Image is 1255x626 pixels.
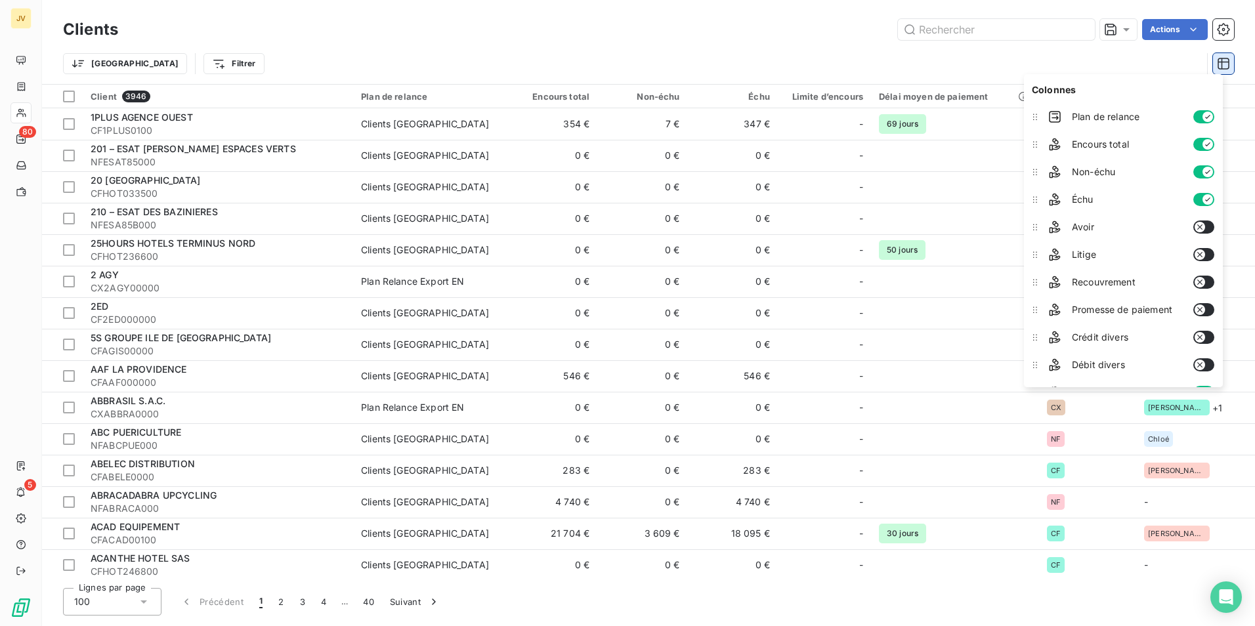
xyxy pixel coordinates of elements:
[361,91,500,102] div: Plan de relance
[1051,467,1061,474] span: CF
[1072,110,1183,123] span: Plan de relance
[696,91,770,102] div: Échu
[361,369,489,383] div: Clients [GEOGRAPHIC_DATA]
[1072,248,1183,261] span: Litige
[361,401,464,414] div: Plan Relance Export EN
[74,595,90,608] span: 100
[688,329,778,360] td: 0 €
[203,53,264,74] button: Filtrer
[91,490,217,501] span: ABRACADABRA UPCYCLING
[361,432,489,446] div: Clients [GEOGRAPHIC_DATA]
[91,143,296,154] span: 201 – ESAT [PERSON_NAME] ESPACES VERTS
[91,124,345,137] span: CF1PLUS0100
[1148,530,1206,537] span: [PERSON_NAME]
[507,486,597,518] td: 4 740 €
[361,306,489,320] div: Clients [GEOGRAPHIC_DATA]
[879,114,926,134] span: 69 jours
[1027,379,1220,406] li: Limite d’encours
[1072,138,1183,151] span: Encours total
[91,521,180,532] span: ACAD EQUIPEMENT
[1142,19,1208,40] button: Actions
[688,140,778,171] td: 0 €
[361,117,489,131] div: Clients [GEOGRAPHIC_DATA]
[507,140,597,171] td: 0 €
[382,588,448,616] button: Suivant
[91,112,193,123] span: 1PLUS AGENCE OUEST
[859,212,863,225] span: -
[1072,193,1183,206] span: Échu
[688,108,778,140] td: 347 €
[859,401,863,414] span: -
[597,140,687,171] td: 0 €
[1027,131,1220,158] li: Encours total
[1027,103,1220,131] li: Plan de relance
[1212,401,1222,415] span: + 1
[91,238,255,249] span: 25HOURS HOTELS TERMINUS NORD
[597,203,687,234] td: 0 €
[688,297,778,329] td: 0 €
[172,588,251,616] button: Précédent
[688,549,778,581] td: 0 €
[1051,404,1061,411] span: CX
[1051,530,1061,537] span: CF
[597,329,687,360] td: 0 €
[859,275,863,288] span: -
[91,313,345,326] span: CF2ED000000
[91,269,119,280] span: 2 AGY
[859,558,863,572] span: -
[1032,83,1076,96] span: Colonnes
[361,527,489,540] div: Clients [GEOGRAPHIC_DATA]
[24,479,36,491] span: 5
[91,206,218,217] span: 210 – ESAT DES BAZINIERES
[859,149,863,162] span: -
[251,588,270,616] button: 1
[1051,498,1061,506] span: NF
[1072,331,1183,344] span: Crédit divers
[361,212,489,225] div: Clients [GEOGRAPHIC_DATA]
[688,171,778,203] td: 0 €
[1144,496,1148,507] span: -
[91,427,181,438] span: ABC PUERICULTURE
[259,595,263,608] span: 1
[605,91,679,102] div: Non-échu
[507,423,597,455] td: 0 €
[688,203,778,234] td: 0 €
[361,558,489,572] div: Clients [GEOGRAPHIC_DATA]
[507,108,597,140] td: 354 €
[507,360,597,392] td: 546 €
[361,180,489,194] div: Clients [GEOGRAPHIC_DATA]
[688,234,778,266] td: 0 €
[688,392,778,423] td: 0 €
[1027,213,1220,241] li: Avoir
[859,306,863,320] span: -
[11,8,32,29] div: JV
[597,392,687,423] td: 0 €
[1051,435,1061,443] span: NF
[361,464,489,477] div: Clients [GEOGRAPHIC_DATA]
[11,597,32,618] img: Logo LeanPay
[879,524,926,543] span: 30 jours
[507,518,597,549] td: 21 704 €
[1072,303,1183,316] span: Promesse de paiement
[1148,435,1169,443] span: Chloé
[507,392,597,423] td: 0 €
[597,518,687,549] td: 3 609 €
[361,495,489,509] div: Clients [GEOGRAPHIC_DATA]
[879,240,925,260] span: 50 jours
[91,175,200,186] span: 20 [GEOGRAPHIC_DATA]
[91,344,345,358] span: CFAGIS00000
[1027,158,1220,186] li: Non-échu
[688,266,778,297] td: 0 €
[91,282,345,295] span: CX2AGY00000
[859,464,863,477] span: -
[361,338,489,351] div: Clients [GEOGRAPHIC_DATA]
[786,91,863,102] div: Limite d’encours
[859,432,863,446] span: -
[507,329,597,360] td: 0 €
[507,297,597,329] td: 0 €
[1072,358,1183,371] span: Débit divers
[879,91,1031,102] div: Délai moyen de paiement
[597,549,687,581] td: 0 €
[1051,561,1061,569] span: CF
[334,591,355,612] span: …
